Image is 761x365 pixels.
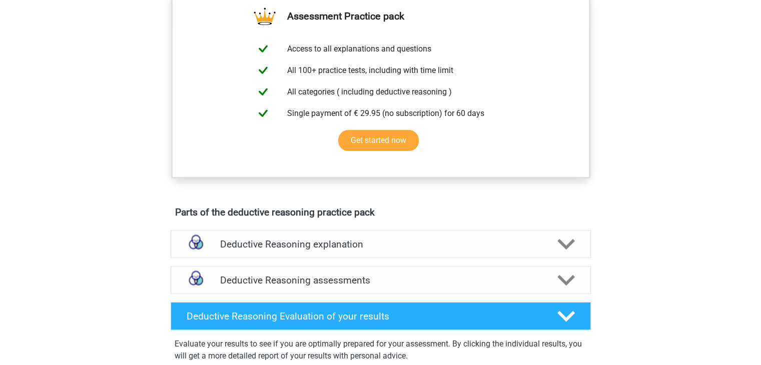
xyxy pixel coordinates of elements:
a: Get started now [338,130,419,151]
h4: Deductive Reasoning assessments [220,274,541,286]
a: explanations Deductive Reasoning explanation [167,230,595,258]
a: assessments Deductive Reasoning assessments [167,266,595,294]
h4: Deductive Reasoning Evaluation of your results [187,310,541,322]
h4: Deductive Reasoning explanation [220,238,541,250]
img: deductive reasoning explanations [183,231,209,257]
h4: Parts of the deductive reasoning practice pack [175,206,586,218]
img: deductive reasoning assessments [183,267,209,293]
a: Deductive Reasoning Evaluation of your results [167,302,595,330]
p: Evaluate your results to see if you are optimally prepared for your assessment. By clicking the i... [175,338,587,362]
